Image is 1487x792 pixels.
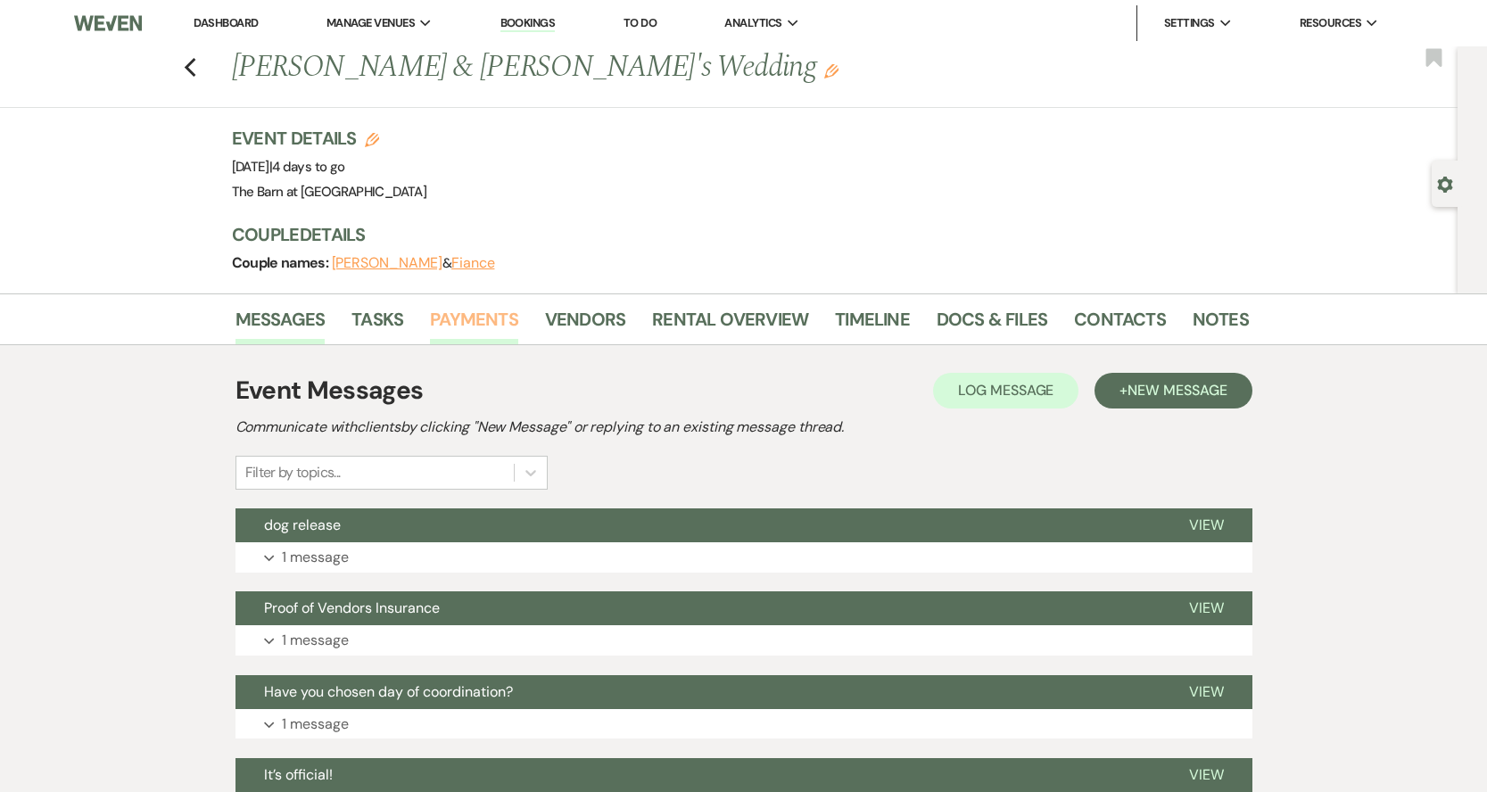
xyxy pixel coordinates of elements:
[1161,675,1252,709] button: View
[1161,591,1252,625] button: View
[1161,508,1252,542] button: View
[1164,14,1215,32] span: Settings
[232,222,1231,247] h3: Couple Details
[1095,373,1252,408] button: +New Message
[235,675,1161,709] button: Have you chosen day of coordination?
[326,14,415,32] span: Manage Venues
[232,46,1031,89] h1: [PERSON_NAME] & [PERSON_NAME]'s Wedding
[430,305,518,344] a: Payments
[724,14,781,32] span: Analytics
[235,372,424,409] h1: Event Messages
[624,15,657,30] a: To Do
[1189,516,1224,534] span: View
[937,305,1047,344] a: Docs & Files
[282,713,349,736] p: 1 message
[269,158,345,176] span: |
[1189,598,1224,617] span: View
[235,305,326,344] a: Messages
[652,305,808,344] a: Rental Overview
[958,381,1053,400] span: Log Message
[235,758,1161,792] button: It’s official!
[451,256,495,270] button: Fiance
[235,508,1161,542] button: dog release
[1193,305,1249,344] a: Notes
[351,305,403,344] a: Tasks
[232,126,426,151] h3: Event Details
[1437,175,1453,192] button: Open lead details
[332,254,495,272] span: &
[235,709,1252,739] button: 1 message
[232,183,426,201] span: The Barn at [GEOGRAPHIC_DATA]
[1300,14,1361,32] span: Resources
[74,4,142,42] img: Weven Logo
[1128,381,1227,400] span: New Message
[235,625,1252,656] button: 1 message
[232,253,332,272] span: Couple names:
[282,629,349,652] p: 1 message
[835,305,910,344] a: Timeline
[264,598,440,617] span: Proof of Vendors Insurance
[282,546,349,569] p: 1 message
[235,417,1252,438] h2: Communicate with clients by clicking "New Message" or replying to an existing message thread.
[545,305,625,344] a: Vendors
[272,158,344,176] span: 4 days to go
[264,516,341,534] span: dog release
[232,158,345,176] span: [DATE]
[194,15,258,30] a: Dashboard
[933,373,1078,408] button: Log Message
[1189,765,1224,784] span: View
[1074,305,1166,344] a: Contacts
[500,15,556,32] a: Bookings
[235,591,1161,625] button: Proof of Vendors Insurance
[264,765,333,784] span: It’s official!
[235,542,1252,573] button: 1 message
[264,682,513,701] span: Have you chosen day of coordination?
[824,62,839,78] button: Edit
[1161,758,1252,792] button: View
[245,462,341,483] div: Filter by topics...
[332,256,442,270] button: [PERSON_NAME]
[1189,682,1224,701] span: View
